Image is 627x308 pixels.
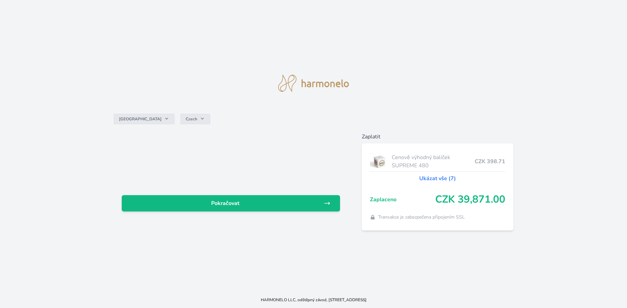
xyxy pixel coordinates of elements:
[419,174,456,183] a: Ukázat vše (7)
[392,153,475,170] span: Cenově výhodný balíček SUPREME 480
[119,116,162,122] span: [GEOGRAPHIC_DATA]
[278,75,349,92] img: logo.svg
[370,195,435,204] span: Zaplaceno
[378,214,465,221] span: Transakce je zabezpečena připojením SSL
[114,114,175,124] button: [GEOGRAPHIC_DATA]
[475,157,505,166] span: CZK 398.71
[186,116,197,122] span: Czech
[127,199,324,207] span: Pokračovat
[362,133,513,141] h6: Zaplatit
[180,114,210,124] button: Czech
[122,195,340,211] a: Pokračovat
[370,153,389,170] img: supreme.jpg
[435,193,505,206] span: CZK 39,871.00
